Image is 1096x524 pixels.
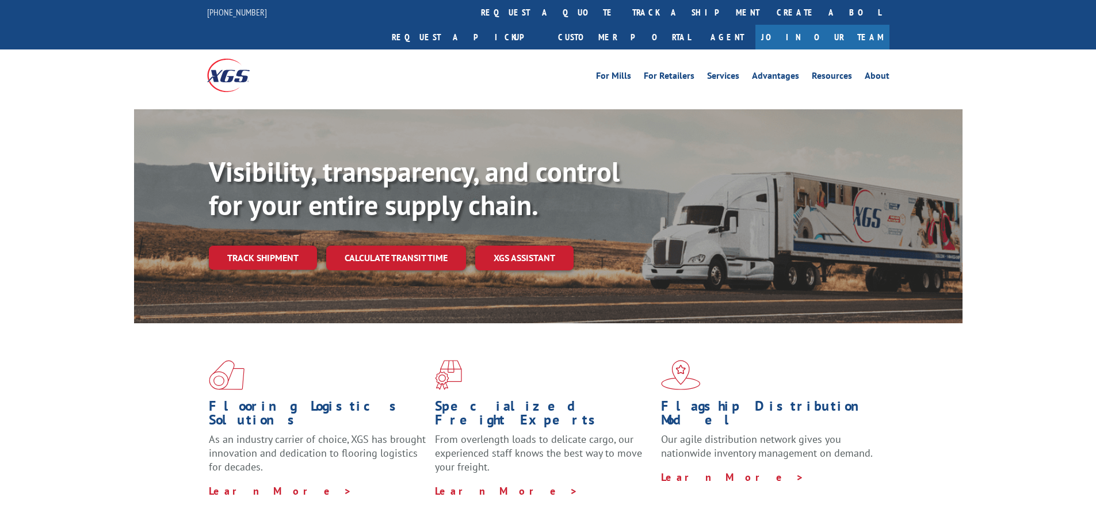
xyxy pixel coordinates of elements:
a: Calculate transit time [326,246,466,270]
a: Learn More > [435,484,578,498]
a: For Mills [596,71,631,84]
span: As an industry carrier of choice, XGS has brought innovation and dedication to flooring logistics... [209,433,426,473]
a: For Retailers [644,71,694,84]
a: Learn More > [661,471,804,484]
a: Track shipment [209,246,317,270]
h1: Flagship Distribution Model [661,399,879,433]
a: Learn More > [209,484,352,498]
span: Our agile distribution network gives you nationwide inventory management on demand. [661,433,873,460]
a: About [865,71,889,84]
img: xgs-icon-focused-on-flooring-red [435,360,462,390]
a: XGS ASSISTANT [475,246,574,270]
a: Join Our Team [755,25,889,49]
p: From overlength loads to delicate cargo, our experienced staff knows the best way to move your fr... [435,433,652,484]
a: Customer Portal [549,25,699,49]
h1: Specialized Freight Experts [435,399,652,433]
a: Resources [812,71,852,84]
a: Advantages [752,71,799,84]
img: xgs-icon-total-supply-chain-intelligence-red [209,360,245,390]
img: xgs-icon-flagship-distribution-model-red [661,360,701,390]
a: Request a pickup [383,25,549,49]
a: [PHONE_NUMBER] [207,6,267,18]
h1: Flooring Logistics Solutions [209,399,426,433]
b: Visibility, transparency, and control for your entire supply chain. [209,154,620,223]
a: Services [707,71,739,84]
a: Agent [699,25,755,49]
